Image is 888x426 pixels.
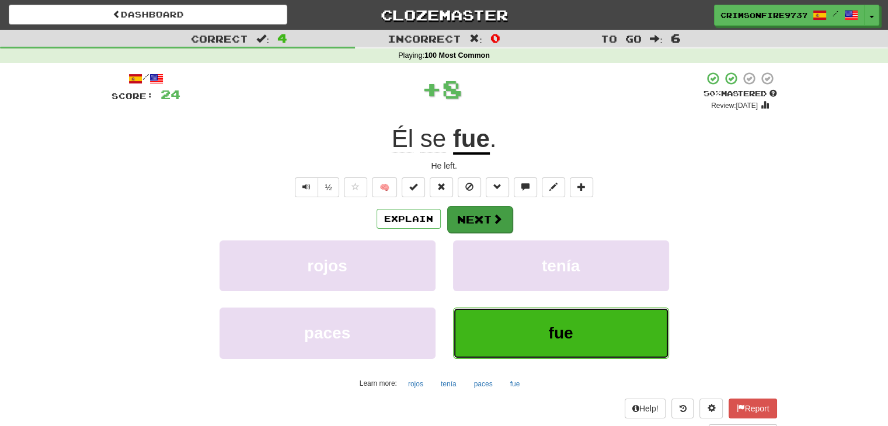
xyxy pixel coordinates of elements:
span: Incorrect [388,33,461,44]
small: Review: [DATE] [711,102,758,110]
span: Correct [191,33,248,44]
div: Mastered [704,89,777,99]
span: 50 % [704,89,721,98]
button: Explain [377,209,441,229]
button: Play sentence audio (ctl+space) [295,177,318,197]
a: CrimsonFire9737 / [714,5,865,26]
span: 4 [277,31,287,45]
span: To go [601,33,642,44]
button: ½ [318,177,340,197]
button: fue [504,375,527,393]
button: Favorite sentence (alt+f) [344,177,367,197]
button: rojos [402,375,430,393]
a: Clozemaster [305,5,583,25]
button: Reset to 0% Mastered (alt+r) [430,177,453,197]
span: + [422,71,442,106]
button: 🧠 [372,177,397,197]
button: tenía [453,240,669,291]
span: 8 [442,74,462,103]
span: / [833,9,838,18]
button: Ignore sentence (alt+i) [458,177,481,197]
button: paces [220,308,436,358]
button: tenía [434,375,463,393]
span: : [650,34,663,44]
div: / [112,71,180,86]
span: . [490,125,497,152]
span: Él [392,125,413,153]
button: fue [453,308,669,358]
button: Help! [625,399,666,418]
small: Learn more: [360,379,397,387]
span: paces [304,324,350,342]
span: tenía [542,257,580,275]
button: Round history (alt+y) [671,399,694,418]
button: Set this sentence to 100% Mastered (alt+m) [402,177,425,197]
a: Dashboard [9,5,287,25]
span: : [469,34,482,44]
button: Next [447,206,513,233]
span: rojos [307,257,347,275]
span: Score: [112,91,154,101]
u: fue [453,125,490,155]
button: paces [468,375,499,393]
span: : [256,34,269,44]
button: Grammar (alt+g) [486,177,509,197]
span: 0 [490,31,500,45]
button: Discuss sentence (alt+u) [514,177,537,197]
div: Text-to-speech controls [292,177,340,197]
button: Add to collection (alt+a) [570,177,593,197]
span: 6 [671,31,681,45]
button: Report [729,399,776,418]
span: se [420,125,446,153]
span: 24 [161,87,180,102]
button: rojos [220,240,436,291]
div: He left. [112,160,777,172]
span: CrimsonFire9737 [720,10,807,20]
span: fue [549,324,573,342]
strong: 100 Most Common [424,51,490,60]
button: Edit sentence (alt+d) [542,177,565,197]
